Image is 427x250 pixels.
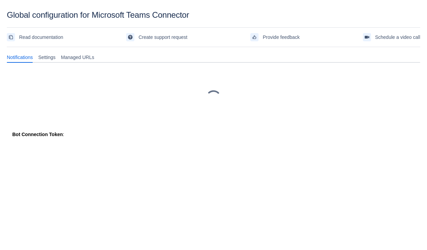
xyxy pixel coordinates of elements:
strong: Bot Connection Token [12,132,63,137]
div: : [12,131,415,138]
span: Create support request [138,32,187,43]
div: Global configuration for Microsoft Teams Connector [7,10,420,20]
span: Settings [38,54,56,61]
a: Read documentation [7,32,63,43]
span: Notifications [7,54,33,61]
span: Provide feedback [263,32,299,43]
span: support [128,34,133,40]
span: feedback [252,34,257,40]
span: Read documentation [19,32,63,43]
a: Provide feedback [250,32,299,43]
a: Create support request [126,32,187,43]
a: Schedule a video call [363,32,420,43]
span: videoCall [364,34,370,40]
span: Managed URLs [61,54,94,61]
span: documentation [8,34,14,40]
span: Schedule a video call [375,32,420,43]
